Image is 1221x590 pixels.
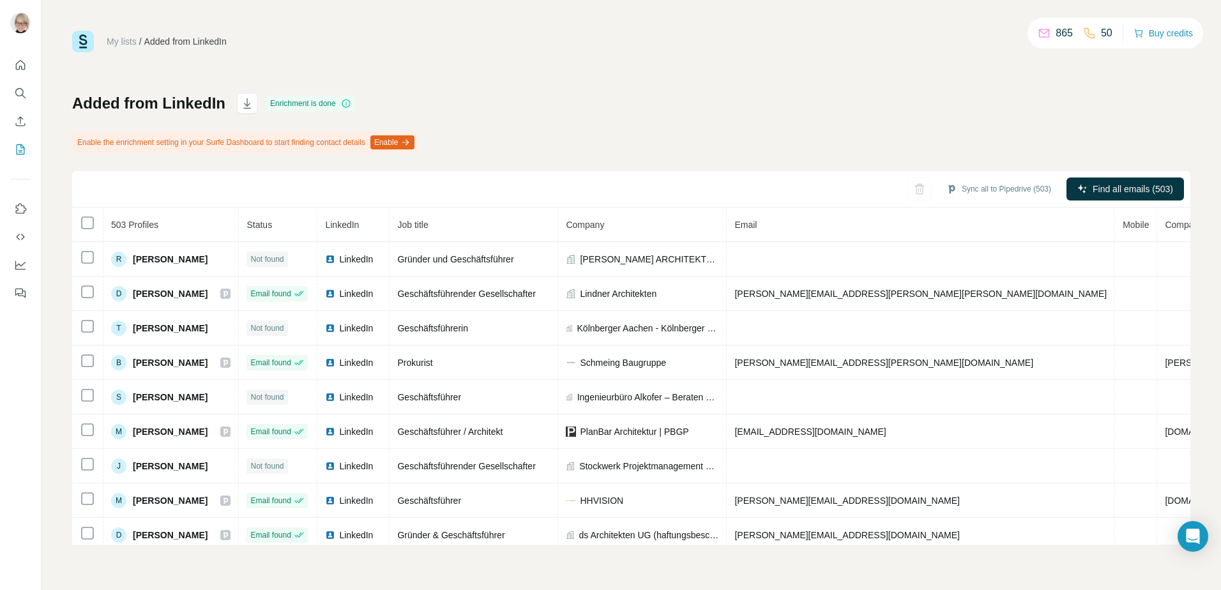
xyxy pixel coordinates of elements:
[10,54,31,77] button: Quick start
[250,495,291,506] span: Email found
[1066,178,1184,200] button: Find all emails (503)
[734,289,1107,299] span: [PERSON_NAME][EMAIL_ADDRESS][PERSON_NAME][PERSON_NAME][DOMAIN_NAME]
[325,427,335,437] img: LinkedIn logo
[133,529,208,541] span: [PERSON_NAME]
[133,322,208,335] span: [PERSON_NAME]
[339,460,373,473] span: LinkedIn
[72,93,225,114] h1: Added from LinkedIn
[370,135,414,149] button: Enable
[250,322,284,334] span: Not found
[133,425,208,438] span: [PERSON_NAME]
[566,427,576,437] img: company-logo
[1101,26,1112,41] p: 50
[1178,521,1208,552] div: Open Intercom Messenger
[111,286,126,301] div: D
[111,321,126,336] div: T
[111,390,126,405] div: S
[111,493,126,508] div: M
[325,220,359,230] span: LinkedIn
[10,197,31,220] button: Use Surfe on LinkedIn
[339,253,373,266] span: LinkedIn
[734,220,757,230] span: Email
[250,529,291,541] span: Email found
[397,289,535,299] span: Geschäftsführender Gesellschafter
[566,358,576,368] img: company-logo
[566,495,576,506] img: company-logo
[111,220,158,230] span: 503 Profiles
[10,13,31,33] img: Avatar
[580,287,656,300] span: Lindner Architekten
[566,220,604,230] span: Company
[133,356,208,369] span: [PERSON_NAME]
[339,391,373,404] span: LinkedIn
[577,322,719,335] span: Kölnberger Aachen - Kölnberger GmbH und Co. KG
[1134,24,1193,42] button: Buy credits
[1093,183,1173,195] span: Find all emails (503)
[397,323,468,333] span: Geschäftsführerin
[10,82,31,105] button: Search
[72,132,417,153] div: Enable the enrichment setting in your Surfe Dashboard to start finding contact details
[339,287,373,300] span: LinkedIn
[325,530,335,540] img: LinkedIn logo
[1056,26,1073,41] p: 865
[111,424,126,439] div: M
[325,323,335,333] img: LinkedIn logo
[397,427,503,437] span: Geschäftsführer / Architekt
[111,355,126,370] div: B
[250,460,284,472] span: Not found
[246,220,272,230] span: Status
[133,391,208,404] span: [PERSON_NAME]
[580,253,718,266] span: [PERSON_NAME] ARCHITEKTEN
[111,527,126,543] div: D
[734,495,959,506] span: [PERSON_NAME][EMAIL_ADDRESS][DOMAIN_NAME]
[734,530,959,540] span: [PERSON_NAME][EMAIL_ADDRESS][DOMAIN_NAME]
[397,392,461,402] span: Geschäftsführer
[397,358,432,368] span: Prokurist
[325,461,335,471] img: LinkedIn logo
[339,425,373,438] span: LinkedIn
[325,392,335,402] img: LinkedIn logo
[10,253,31,276] button: Dashboard
[133,460,208,473] span: [PERSON_NAME]
[250,391,284,403] span: Not found
[579,529,719,541] span: ds Architekten UG (haftungsbeschränkt)
[325,358,335,368] img: LinkedIn logo
[1123,220,1149,230] span: Mobile
[734,358,1033,368] span: [PERSON_NAME][EMAIL_ADDRESS][PERSON_NAME][DOMAIN_NAME]
[133,494,208,507] span: [PERSON_NAME]
[325,495,335,506] img: LinkedIn logo
[133,287,208,300] span: [PERSON_NAME]
[111,252,126,267] div: R
[325,254,335,264] img: LinkedIn logo
[139,35,142,48] li: /
[397,220,428,230] span: Job title
[734,427,886,437] span: [EMAIL_ADDRESS][DOMAIN_NAME]
[10,138,31,161] button: My lists
[10,225,31,248] button: Use Surfe API
[107,36,137,47] a: My lists
[397,495,461,506] span: Geschäftsführer
[325,289,335,299] img: LinkedIn logo
[250,288,291,299] span: Email found
[580,425,688,438] span: PlanBar Architektur | PBGP
[397,461,535,471] span: Geschäftsführender Gesellschafter
[133,253,208,266] span: [PERSON_NAME]
[250,357,291,368] span: Email found
[10,110,31,133] button: Enrich CSV
[266,96,355,111] div: Enrichment is done
[577,391,719,404] span: Ingenieurbüro Alkofer – Beraten und Planen GmbH
[250,253,284,265] span: Not found
[339,322,373,335] span: LinkedIn
[397,254,513,264] span: Gründer und Geschäftsführer
[580,356,666,369] span: Schmeing Baugruppe
[250,426,291,437] span: Email found
[111,458,126,474] div: J
[339,529,373,541] span: LinkedIn
[397,530,504,540] span: Gründer & Geschäftsführer
[72,31,94,52] img: Surfe Logo
[339,356,373,369] span: LinkedIn
[144,35,227,48] div: Added from LinkedIn
[580,494,623,507] span: HHVISION
[937,179,1060,199] button: Sync all to Pipedrive (503)
[339,494,373,507] span: LinkedIn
